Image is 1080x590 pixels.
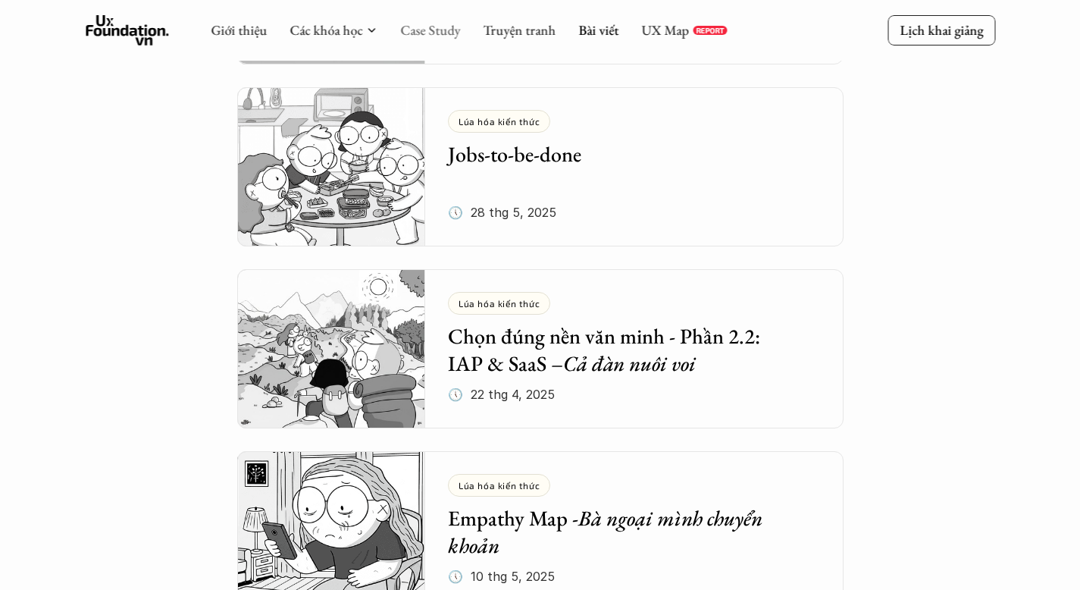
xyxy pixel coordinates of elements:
h5: Empathy Map - [448,504,798,560]
a: Lúa hóa kiến thứcChọn đúng nền văn minh - Phần 2.2: IAP & SaaS –Cả đàn nuôi voi🕔 22 thg 4, 2025 [237,269,844,428]
p: 🕔 22 thg 4, 2025 [448,383,555,406]
a: Giới thiệu [211,21,267,39]
a: Bài viết [578,21,618,39]
p: 🕔 10 thg 5, 2025 [448,565,555,588]
h5: Jobs-to-be-done [448,140,798,168]
h5: Chọn đúng nền văn minh - Phần 2.2: IAP & SaaS – [448,322,798,378]
a: Lúa hóa kiến thứcJobs-to-be-done🕔 28 thg 5, 2025 [237,87,844,246]
em: Cả đàn nuôi voi [563,350,696,377]
p: Lịch khai giảng [900,21,983,39]
a: Lịch khai giảng [887,15,995,45]
p: Lúa hóa kiến thức [459,480,540,491]
a: Truyện tranh [483,21,556,39]
a: Các khóa học [290,21,362,39]
a: REPORT [693,26,727,35]
p: REPORT [696,26,724,35]
p: 🕔 28 thg 5, 2025 [448,201,556,224]
a: Case Study [400,21,460,39]
p: Lúa hóa kiến thức [459,116,540,127]
a: UX Map [641,21,689,39]
em: Bà ngoại mình chuyển khoản [448,504,767,559]
p: Lúa hóa kiến thức [459,298,540,309]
